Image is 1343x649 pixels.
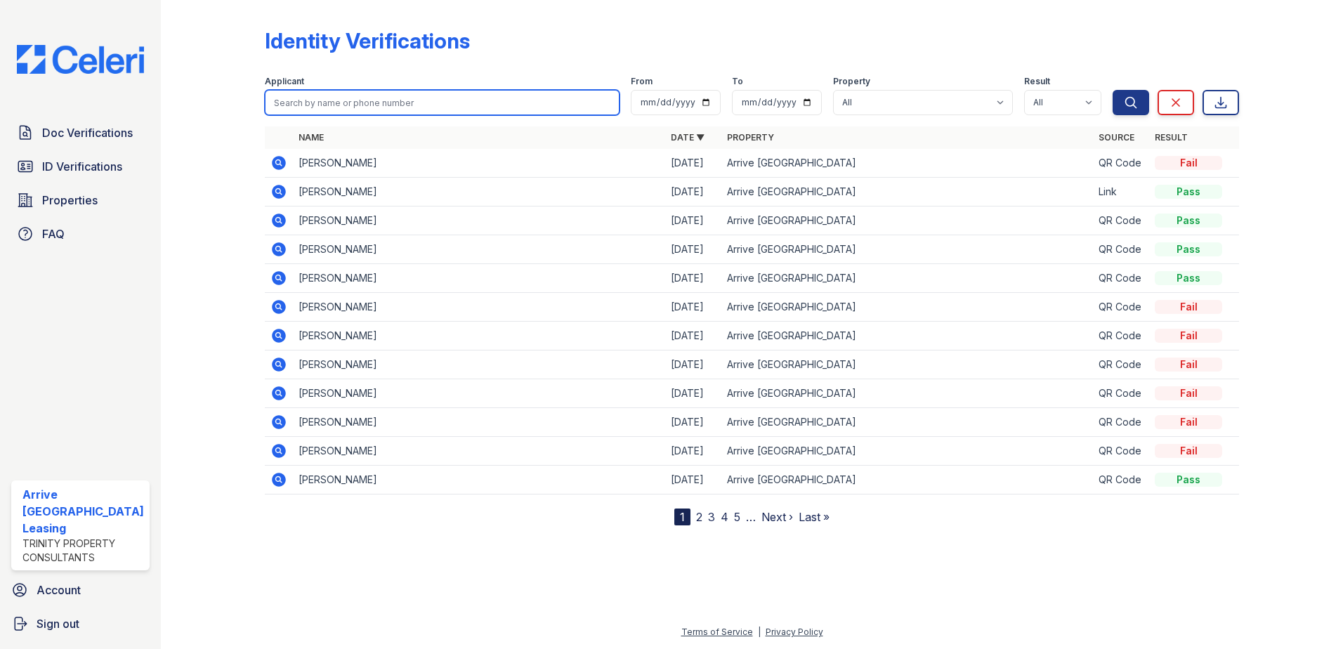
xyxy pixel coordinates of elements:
[665,206,721,235] td: [DATE]
[11,186,150,214] a: Properties
[1093,408,1149,437] td: QR Code
[1155,156,1222,170] div: Fail
[1093,149,1149,178] td: QR Code
[671,132,705,143] a: Date ▼
[42,124,133,141] span: Doc Verifications
[732,76,743,87] label: To
[665,264,721,293] td: [DATE]
[293,379,665,408] td: [PERSON_NAME]
[1155,329,1222,343] div: Fail
[11,220,150,248] a: FAQ
[721,379,1094,408] td: Arrive [GEOGRAPHIC_DATA]
[665,322,721,350] td: [DATE]
[293,350,665,379] td: [PERSON_NAME]
[293,149,665,178] td: [PERSON_NAME]
[681,627,753,637] a: Terms of Service
[721,264,1094,293] td: Arrive [GEOGRAPHIC_DATA]
[721,206,1094,235] td: Arrive [GEOGRAPHIC_DATA]
[1155,444,1222,458] div: Fail
[1093,350,1149,379] td: QR Code
[1155,473,1222,487] div: Pass
[734,510,740,524] a: 5
[721,293,1094,322] td: Arrive [GEOGRAPHIC_DATA]
[665,178,721,206] td: [DATE]
[1093,293,1149,322] td: QR Code
[293,293,665,322] td: [PERSON_NAME]
[1093,264,1149,293] td: QR Code
[674,509,690,525] div: 1
[42,158,122,175] span: ID Verifications
[42,225,65,242] span: FAQ
[293,408,665,437] td: [PERSON_NAME]
[265,28,470,53] div: Identity Verifications
[293,437,665,466] td: [PERSON_NAME]
[665,466,721,494] td: [DATE]
[293,206,665,235] td: [PERSON_NAME]
[265,90,620,115] input: Search by name or phone number
[6,610,155,638] a: Sign out
[1093,206,1149,235] td: QR Code
[293,235,665,264] td: [PERSON_NAME]
[1155,415,1222,429] div: Fail
[42,192,98,209] span: Properties
[833,76,870,87] label: Property
[1155,358,1222,372] div: Fail
[665,293,721,322] td: [DATE]
[721,437,1094,466] td: Arrive [GEOGRAPHIC_DATA]
[766,627,823,637] a: Privacy Policy
[665,437,721,466] td: [DATE]
[761,510,793,524] a: Next ›
[1155,185,1222,199] div: Pass
[293,466,665,494] td: [PERSON_NAME]
[721,408,1094,437] td: Arrive [GEOGRAPHIC_DATA]
[293,178,665,206] td: [PERSON_NAME]
[696,510,702,524] a: 2
[1093,235,1149,264] td: QR Code
[631,76,653,87] label: From
[1099,132,1134,143] a: Source
[721,322,1094,350] td: Arrive [GEOGRAPHIC_DATA]
[799,510,830,524] a: Last »
[22,486,144,537] div: Arrive [GEOGRAPHIC_DATA] Leasing
[1155,132,1188,143] a: Result
[1093,322,1149,350] td: QR Code
[1093,178,1149,206] td: Link
[1024,76,1050,87] label: Result
[6,576,155,604] a: Account
[1155,242,1222,256] div: Pass
[22,537,144,565] div: Trinity Property Consultants
[1155,300,1222,314] div: Fail
[721,149,1094,178] td: Arrive [GEOGRAPHIC_DATA]
[721,466,1094,494] td: Arrive [GEOGRAPHIC_DATA]
[1155,214,1222,228] div: Pass
[1155,386,1222,400] div: Fail
[293,264,665,293] td: [PERSON_NAME]
[727,132,774,143] a: Property
[665,408,721,437] td: [DATE]
[6,45,155,74] img: CE_Logo_Blue-a8612792a0a2168367f1c8372b55b34899dd931a85d93a1a3d3e32e68fde9ad4.png
[665,379,721,408] td: [DATE]
[37,615,79,632] span: Sign out
[721,510,728,524] a: 4
[708,510,715,524] a: 3
[1093,466,1149,494] td: QR Code
[758,627,761,637] div: |
[721,350,1094,379] td: Arrive [GEOGRAPHIC_DATA]
[721,178,1094,206] td: Arrive [GEOGRAPHIC_DATA]
[665,350,721,379] td: [DATE]
[37,582,81,598] span: Account
[1093,437,1149,466] td: QR Code
[746,509,756,525] span: …
[265,76,304,87] label: Applicant
[665,149,721,178] td: [DATE]
[1155,271,1222,285] div: Pass
[11,119,150,147] a: Doc Verifications
[299,132,324,143] a: Name
[1093,379,1149,408] td: QR Code
[11,152,150,181] a: ID Verifications
[721,235,1094,264] td: Arrive [GEOGRAPHIC_DATA]
[665,235,721,264] td: [DATE]
[293,322,665,350] td: [PERSON_NAME]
